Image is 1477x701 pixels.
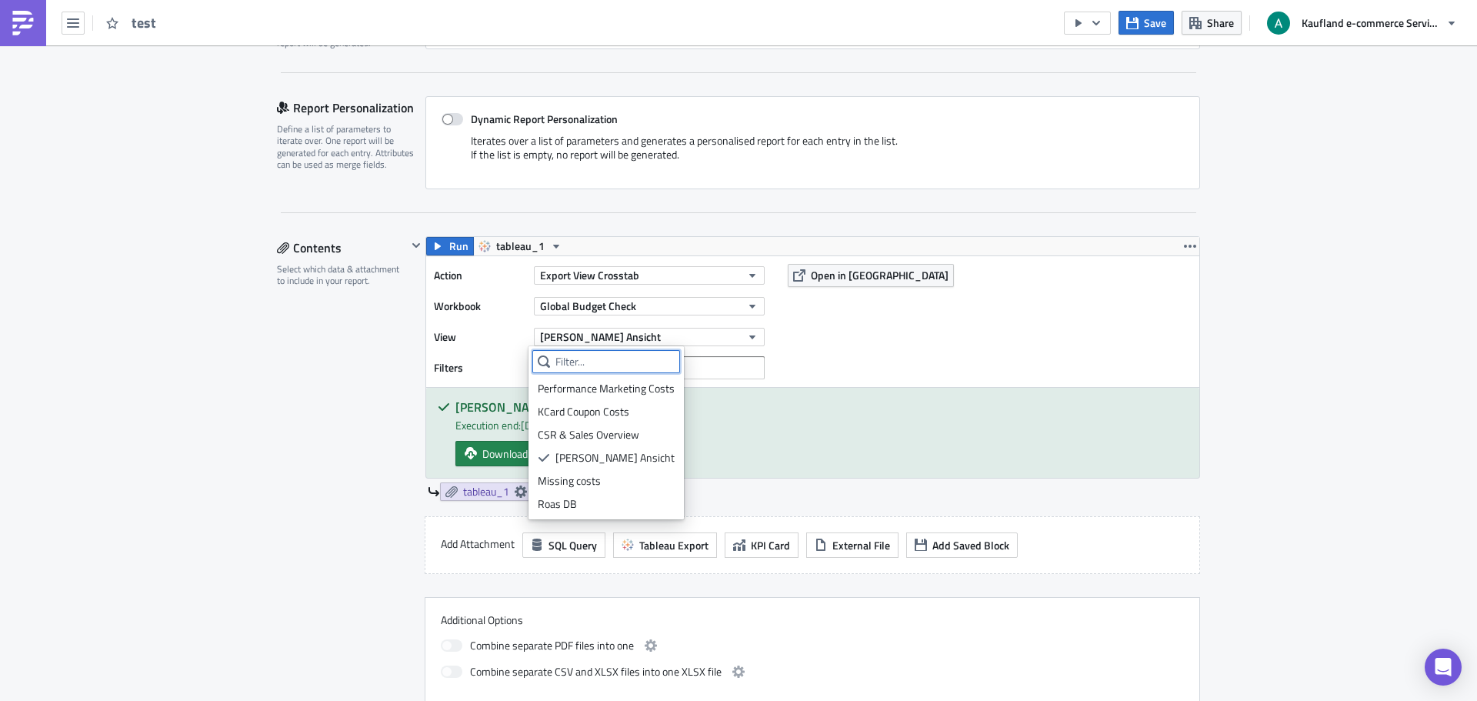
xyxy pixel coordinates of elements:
div: Execution end: [DATE] 12:43:25 [455,417,1188,433]
span: External File [832,537,890,553]
input: Filter... [532,350,680,373]
div: Optionally, perform a condition check before generating and sending a report. Only if true, the r... [277,2,415,49]
button: Kaufland e-commerce Services GmbH & Co. KG [1258,6,1465,40]
button: Hide content [407,236,425,255]
label: Additional Options [441,613,1184,627]
span: Share [1207,15,1234,31]
img: PushMetrics [11,11,35,35]
button: External File [806,532,899,558]
button: tableau_1 [473,237,568,255]
strong: Dynamic Report Personalization [471,111,618,127]
button: KPI Card [725,532,799,558]
span: Open in [GEOGRAPHIC_DATA] [811,267,949,283]
span: Add Saved Block [932,537,1009,553]
img: Avatar [1265,10,1292,36]
div: Performance Marketing Costs [538,381,675,396]
span: Combine separate CSV and XLSX files into one XLSX file [470,663,722,681]
div: Report Personalization [277,96,425,119]
button: Global Budget Check [534,297,765,315]
span: SQL Query [548,537,597,553]
button: Save [1119,11,1174,35]
span: Run [449,237,468,255]
button: Share [1182,11,1242,35]
a: Download xlsx [455,441,556,466]
div: Contents [277,236,407,259]
div: Define a list of parameters to iterate over. One report will be generated for each entry. Attribu... [277,123,415,171]
span: Save [1144,15,1166,31]
div: KCard Coupon Costs [538,404,675,419]
button: Run [426,237,474,255]
span: Combine separate PDF files into one [470,636,634,655]
div: Open Intercom Messenger [1425,649,1462,686]
div: CSR & Sales Overview [538,427,675,442]
body: Rich Text Area. Press ALT-0 for help. [6,6,735,18]
label: Action [434,264,526,287]
button: Open in [GEOGRAPHIC_DATA] [788,264,954,287]
button: [PERSON_NAME] Ansicht [534,328,765,346]
h5: [PERSON_NAME] Ansicht [455,401,1188,413]
span: test [132,14,193,32]
span: KPI Card [751,537,790,553]
div: [PERSON_NAME] Ansicht [555,450,675,466]
label: Workbook [434,295,526,318]
span: Tableau Export [639,537,708,553]
div: Missing costs [538,473,675,489]
span: [PERSON_NAME] Ansicht [540,329,661,345]
button: Add Saved Block [906,532,1018,558]
span: tableau_1 [463,485,509,499]
label: View [434,325,526,349]
button: Export View Crosstab [534,266,765,285]
span: Export View Crosstab [540,267,639,283]
button: Tableau Export [613,532,717,558]
button: SQL Query [522,532,605,558]
a: tableau_1 [440,482,532,501]
span: Global Budget Check [540,298,636,314]
div: Iterates over a list of parameters and generates a personalised report for each entry in the list... [442,134,1184,173]
label: Add Attachment [441,532,515,556]
div: Select which data & attachment to include in your report. [277,263,407,287]
span: Kaufland e-commerce Services GmbH & Co. KG [1302,15,1440,31]
span: Download xlsx [482,446,547,462]
span: tableau_1 [496,237,545,255]
label: Filters [434,356,526,379]
div: Roas DB [538,496,675,512]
